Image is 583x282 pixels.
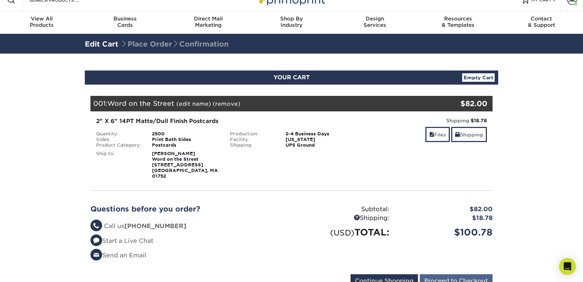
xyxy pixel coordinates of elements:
[417,11,500,34] a: Resources& Templates
[280,137,358,142] div: [US_STATE]
[364,117,487,124] div: Shipping:
[91,137,147,142] div: Sides:
[333,16,417,28] div: Services
[291,226,395,239] div: TOTAL:
[330,228,354,237] small: (USD)
[147,131,225,137] div: 2500
[333,16,417,22] span: Design
[250,16,333,22] span: Shop By
[429,132,434,137] span: files
[83,16,167,22] span: Business
[425,127,450,142] a: Files
[120,40,229,48] span: Place Order Confirmation
[90,96,425,111] div: 001:
[250,16,333,28] div: Industry
[250,11,333,34] a: Shop ByIndustry
[225,131,281,137] div: Production:
[333,11,417,34] a: DesignServices
[147,137,225,142] div: Print Both Sides
[96,117,353,125] div: 2" X 6" 14PT Matte/Dull Finish Postcards
[91,142,147,148] div: Product Category:
[124,222,186,229] strong: [PHONE_NUMBER]
[176,100,211,107] a: (edit name)
[500,16,583,22] span: Contact
[90,237,153,244] a: Start a Live Chat
[166,16,250,28] div: Marketing
[147,142,225,148] div: Postcards
[395,214,498,223] div: $18.78
[425,98,487,109] div: $82.00
[166,11,250,34] a: Direct MailMarketing
[395,205,498,214] div: $82.00
[451,127,487,142] a: Shipping
[291,214,395,223] div: Shipping:
[90,252,146,259] a: Send an Email
[83,11,167,34] a: BusinessCards
[91,151,147,179] div: Ship to:
[559,258,576,275] div: Open Intercom Messenger
[90,205,286,213] h2: Questions before you order?
[166,16,250,22] span: Direct Mail
[213,100,240,107] a: (remove)
[273,74,310,81] span: YOUR CART
[455,132,460,137] span: shipping
[471,118,487,123] strong: $18.78
[90,222,286,231] li: Call us
[280,131,358,137] div: 2-4 Business Days
[291,205,395,214] div: Subtotal:
[280,142,358,148] div: UPS Ground
[83,16,167,28] div: Cards
[395,226,498,239] div: $100.78
[500,11,583,34] a: Contact& Support
[500,16,583,28] div: & Support
[85,40,118,48] a: Edit Cart
[417,16,500,22] span: Resources
[417,16,500,28] div: & Templates
[225,137,281,142] div: Facility:
[107,99,174,107] span: Word on the Street
[152,151,218,179] strong: [PERSON_NAME] Word on the Street [STREET_ADDRESS] [GEOGRAPHIC_DATA], MA 01752
[225,142,281,148] div: Shipping:
[462,73,495,82] a: Empty Cart
[91,131,147,137] div: Quantity:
